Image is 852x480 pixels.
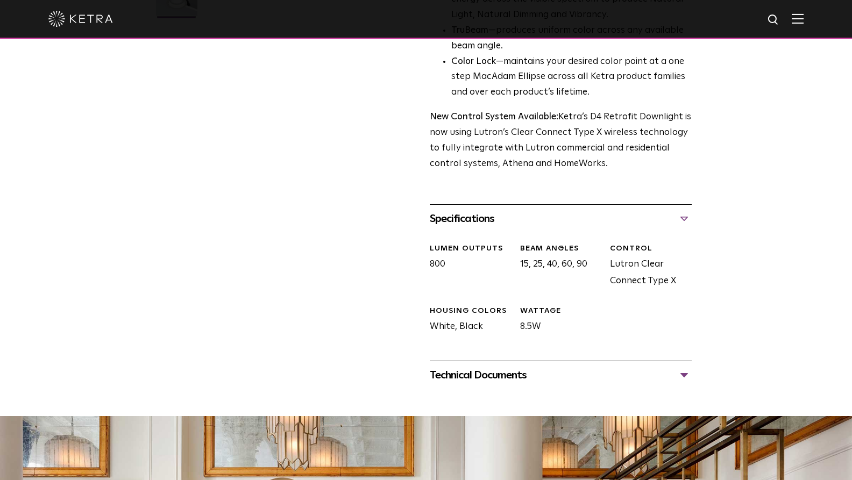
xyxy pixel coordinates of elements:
[451,57,496,66] strong: Color Lock
[422,306,512,335] div: White, Black
[48,11,113,27] img: ketra-logo-2019-white
[422,243,512,290] div: 800
[451,54,692,101] li: —maintains your desired color point at a one step MacAdam Ellipse across all Ketra product famili...
[520,306,602,317] div: WATTAGE
[430,367,692,384] div: Technical Documents
[430,210,692,227] div: Specifications
[602,243,692,290] div: Lutron Clear Connect Type X
[430,112,558,121] strong: New Control System Available:
[610,243,692,254] div: CONTROL
[767,13,780,27] img: search icon
[512,243,602,290] div: 15, 25, 40, 60, 90
[520,243,602,254] div: Beam Angles
[512,306,602,335] div: 8.5W
[792,13,804,24] img: Hamburger%20Nav.svg
[430,306,512,317] div: HOUSING COLORS
[430,110,692,172] p: Ketra’s D4 Retrofit Downlight is now using Lutron’s Clear Connect Type X wireless technology to f...
[430,243,512,254] div: LUMEN OUTPUTS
